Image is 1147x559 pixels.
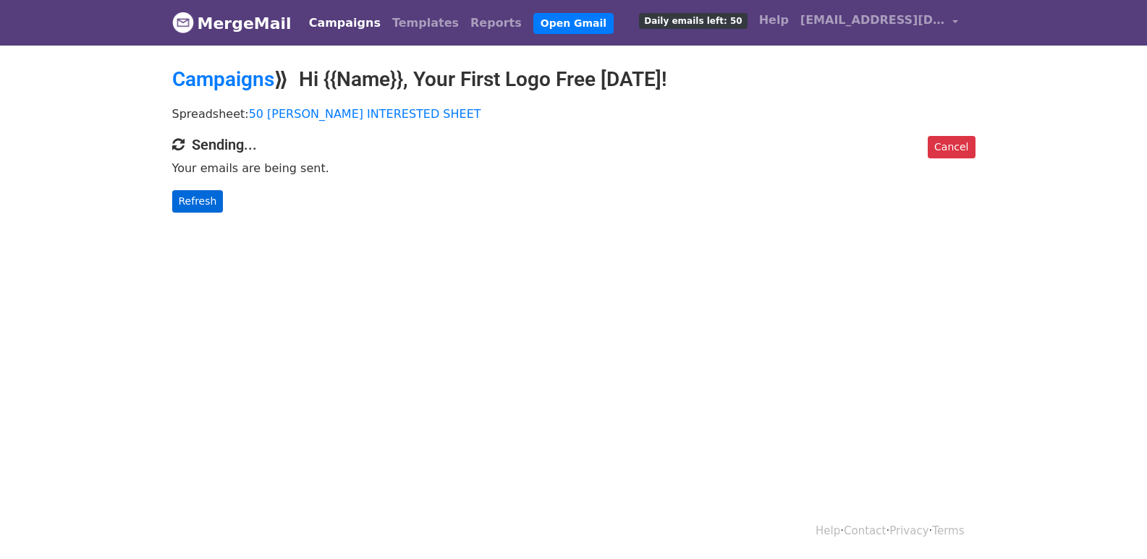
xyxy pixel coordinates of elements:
[172,8,292,38] a: MergeMail
[172,106,975,121] p: Spreadsheet:
[172,136,975,153] h4: Sending...
[795,6,964,40] a: [EMAIL_ADDRESS][DOMAIN_NAME]
[889,524,928,537] a: Privacy
[249,107,481,121] a: 50 [PERSON_NAME] INTERESTED SHEET
[928,136,975,158] a: Cancel
[753,6,795,35] a: Help
[633,6,753,35] a: Daily emails left: 50
[844,524,886,537] a: Contact
[172,161,975,176] p: Your emails are being sent.
[816,524,840,537] a: Help
[639,13,747,29] span: Daily emails left: 50
[932,524,964,537] a: Terms
[465,9,528,38] a: Reports
[800,12,945,29] span: [EMAIL_ADDRESS][DOMAIN_NAME]
[172,190,224,213] a: Refresh
[386,9,465,38] a: Templates
[303,9,386,38] a: Campaigns
[1075,490,1147,559] iframe: Chat Widget
[172,12,194,33] img: MergeMail logo
[533,13,614,34] a: Open Gmail
[172,67,975,92] h2: ⟫ Hi {{Name}}, Your First Logo Free [DATE]!
[172,67,274,91] a: Campaigns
